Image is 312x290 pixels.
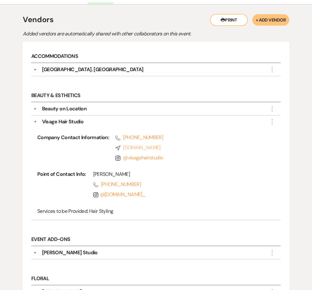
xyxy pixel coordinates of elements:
h6: Event Add-Ons [31,233,281,246]
span: Company Contact Information: [37,134,109,164]
button: ▼ [34,118,37,126]
button: ▼ [32,251,39,254]
span: Services to be Provided: [37,208,88,214]
span: Point of Contact Info: [37,170,86,201]
a: [PHONE_NUMBER] [115,134,265,141]
p: Added vendors are automatically shared with other collaborators on this event. [23,30,244,38]
button: + Add Vendor [252,14,289,26]
div: [GEOGRAPHIC_DATA]. [GEOGRAPHIC_DATA] [42,66,144,73]
a: @visagehairstudio [123,154,163,161]
button: Print [210,14,248,26]
h6: Beauty & Esthetics [31,89,281,102]
button: ▼ [32,107,39,110]
div: [PERSON_NAME] Studio [42,249,98,256]
div: Beauty on Location [42,105,87,113]
h4: Vendors [23,14,102,25]
a: @[DOMAIN_NAME]_ [93,191,145,198]
div: [PERSON_NAME] [93,170,266,178]
p: Hair Styling [37,207,275,215]
h6: Accommodations [31,50,281,63]
h6: Floral [31,273,281,286]
div: Visage Hair Studio [42,118,83,126]
a: [DOMAIN_NAME] [115,144,265,151]
button: ▼ [32,68,39,71]
a: [PHONE_NUMBER] [93,181,266,188]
